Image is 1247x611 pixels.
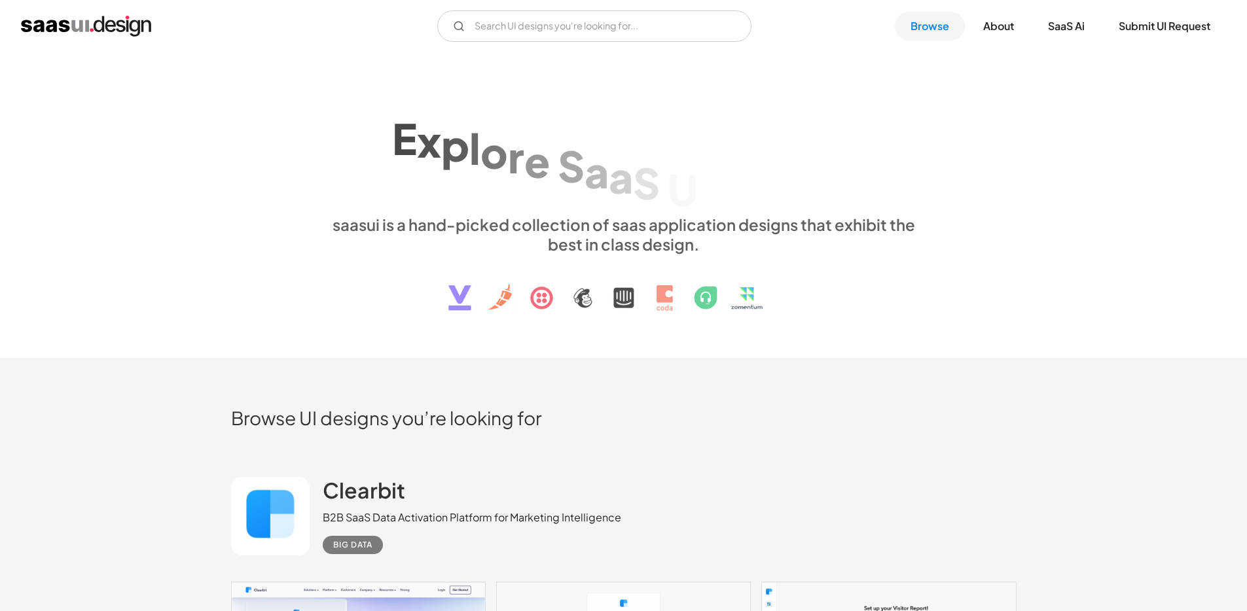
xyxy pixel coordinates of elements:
[1032,12,1100,41] a: SaaS Ai
[323,477,405,510] a: Clearbit
[323,477,405,503] h2: Clearbit
[668,164,698,215] div: U
[323,510,621,525] div: B2B SaaS Data Activation Platform for Marketing Intelligence
[323,101,925,201] h1: Explore SaaS UI design patterns & interactions.
[323,215,925,254] div: saasui is a hand-picked collection of saas application designs that exhibit the best in class des...
[524,136,550,186] div: e
[425,254,822,322] img: text, icon, saas logo
[967,12,1030,41] a: About
[480,127,508,177] div: o
[21,16,151,37] a: home
[333,537,372,553] div: Big Data
[417,116,441,167] div: x
[508,131,524,182] div: r
[231,406,1017,429] h2: Browse UI designs you’re looking for
[558,141,585,192] div: S
[441,120,469,170] div: p
[1103,12,1226,41] a: Submit UI Request
[392,113,417,164] div: E
[609,152,633,202] div: a
[469,123,480,173] div: l
[633,158,660,208] div: S
[895,12,965,41] a: Browse
[437,10,751,42] form: Email Form
[437,10,751,42] input: Search UI designs you're looking for...
[585,147,609,197] div: a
